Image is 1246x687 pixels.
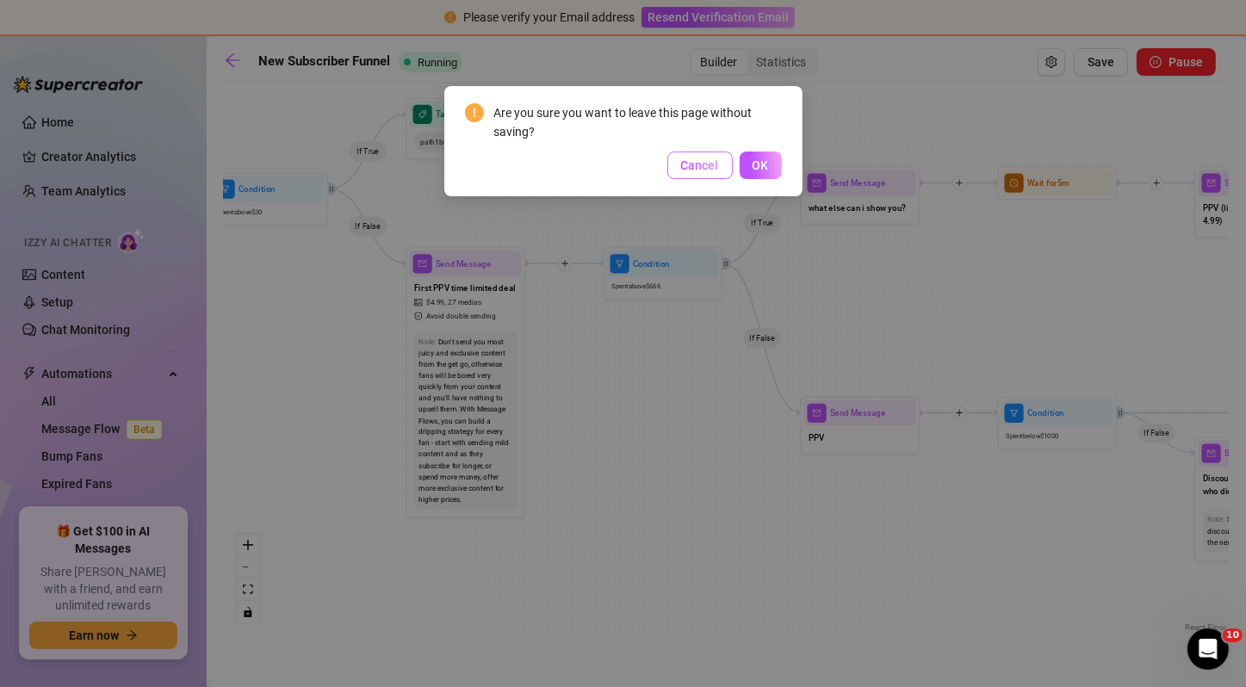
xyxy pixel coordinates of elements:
button: OK [740,152,782,179]
span: OK [753,158,769,172]
div: Are you sure you want to leave this page without saving? [494,103,782,141]
span: exclamation-circle [465,103,484,122]
iframe: Intercom live chat [1187,628,1229,670]
span: Cancel [681,158,719,172]
span: 10 [1223,628,1243,642]
button: Cancel [667,152,733,179]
